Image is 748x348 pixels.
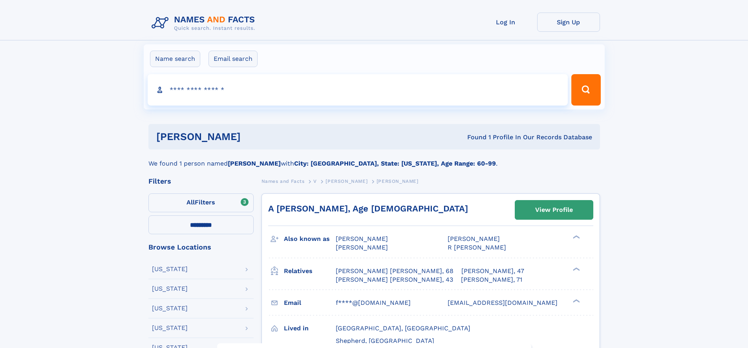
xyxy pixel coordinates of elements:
[148,178,254,185] div: Filters
[228,160,281,167] b: [PERSON_NAME]
[148,193,254,212] label: Filters
[571,74,600,106] button: Search Button
[336,244,388,251] span: [PERSON_NAME]
[262,176,305,186] a: Names and Facts
[313,179,317,184] span: V
[336,235,388,242] span: [PERSON_NAME]
[152,286,188,292] div: [US_STATE]
[187,199,195,206] span: All
[537,13,600,32] a: Sign Up
[152,266,188,272] div: [US_STATE]
[268,204,468,213] a: A [PERSON_NAME], Age [DEMOGRAPHIC_DATA]
[294,160,496,167] b: City: [GEOGRAPHIC_DATA], State: [US_STATE], Age Range: 60-99
[336,324,470,332] span: [GEOGRAPHIC_DATA], [GEOGRAPHIC_DATA]
[156,132,354,142] h1: [PERSON_NAME]
[448,235,500,242] span: [PERSON_NAME]
[515,200,593,219] a: View Profile
[336,337,434,344] span: Shepherd, [GEOGRAPHIC_DATA]
[448,244,506,251] span: R [PERSON_NAME]
[461,267,524,275] a: [PERSON_NAME], 47
[284,322,336,335] h3: Lived in
[150,51,200,67] label: Name search
[208,51,258,67] label: Email search
[152,305,188,312] div: [US_STATE]
[535,201,573,219] div: View Profile
[354,133,592,142] div: Found 1 Profile In Our Records Database
[571,235,580,240] div: ❯
[474,13,537,32] a: Log In
[284,264,336,278] h3: Relatives
[284,296,336,310] h3: Email
[377,179,419,184] span: [PERSON_NAME]
[326,176,368,186] a: [PERSON_NAME]
[148,244,254,251] div: Browse Locations
[313,176,317,186] a: V
[336,267,454,275] a: [PERSON_NAME] [PERSON_NAME], 68
[152,325,188,331] div: [US_STATE]
[326,179,368,184] span: [PERSON_NAME]
[571,298,580,303] div: ❯
[284,232,336,246] h3: Also known as
[148,149,600,168] div: We found 1 person named with .
[448,299,558,306] span: [EMAIL_ADDRESS][DOMAIN_NAME]
[571,266,580,271] div: ❯
[148,13,262,34] img: Logo Names and Facts
[461,275,522,284] a: [PERSON_NAME], 71
[148,74,568,106] input: search input
[336,275,453,284] a: [PERSON_NAME] [PERSON_NAME], 43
